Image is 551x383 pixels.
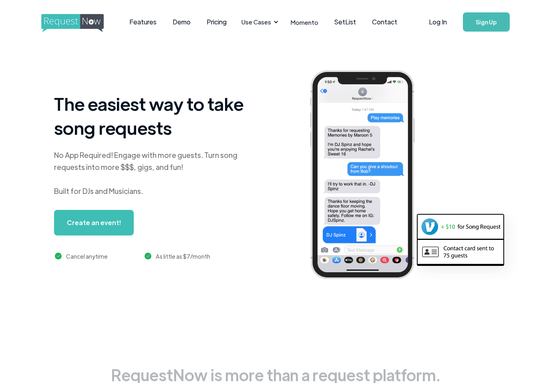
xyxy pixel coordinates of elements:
img: green checkmark [55,253,62,259]
a: Create an event! [54,210,134,235]
img: iphone screenshot [301,65,436,287]
div: As little as $7/month [156,251,210,261]
a: Contact [364,10,405,34]
img: contact card example [418,240,503,264]
img: green checkmark [145,253,151,259]
div: Cancel anytime [66,251,108,261]
img: venmo screenshot [418,215,503,239]
a: Momento [283,10,326,34]
a: Sign Up [463,12,510,32]
h1: The easiest way to take song requests [54,92,254,140]
div: No App Required! Engage with more guests. Turn song requests into more $$$, gigs, and fun! Built ... [54,149,254,197]
a: Demo [165,10,199,34]
img: requestnow logo [41,14,119,32]
div: Use Cases [237,10,281,34]
a: Features [121,10,165,34]
a: SetList [326,10,364,34]
div: Use Cases [241,18,271,26]
a: home [41,14,101,30]
a: Pricing [199,10,235,34]
a: Log In [421,8,455,36]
